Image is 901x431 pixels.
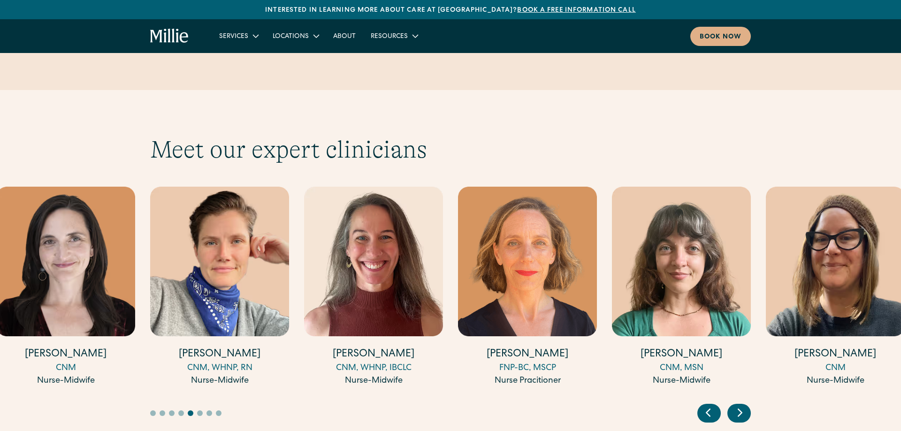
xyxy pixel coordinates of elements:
div: 11 / 17 [458,187,597,389]
div: Resources [371,32,408,42]
div: 9 / 17 [150,187,289,389]
div: Nurse Pracitioner [458,375,597,387]
div: Previous slide [697,404,721,423]
div: Book now [700,32,741,42]
a: About [326,28,363,44]
div: Nurse-Midwife [150,375,289,387]
a: [PERSON_NAME]CNM, MSNNurse-Midwife [612,187,751,387]
div: Locations [273,32,309,42]
button: Go to slide 1 [150,410,156,416]
a: [PERSON_NAME]CNM, WHNP, IBCLCNurse-Midwife [304,187,443,387]
button: Go to slide 2 [160,410,165,416]
a: [PERSON_NAME]FNP-BC, MSCPNurse Pracitioner [458,187,597,387]
a: Book now [690,27,751,46]
button: Go to slide 5 [188,410,193,416]
button: Go to slide 7 [206,410,212,416]
h2: Meet our expert clinicians [150,135,751,164]
div: Services [212,28,265,44]
div: Nurse-Midwife [612,375,751,387]
a: [PERSON_NAME]CNM, WHNP, RNNurse-Midwife [150,187,289,387]
button: Go to slide 8 [216,410,221,416]
div: Services [219,32,248,42]
h4: [PERSON_NAME] [150,348,289,362]
div: FNP-BC, MSCP [458,362,597,375]
div: CNM, MSN [612,362,751,375]
a: home [150,29,189,44]
h4: [PERSON_NAME] [458,348,597,362]
button: Go to slide 4 [178,410,184,416]
h4: [PERSON_NAME] [304,348,443,362]
div: Next slide [727,404,751,423]
div: Locations [265,28,326,44]
a: Book a free information call [517,7,635,14]
div: Resources [363,28,425,44]
div: CNM, WHNP, RN [150,362,289,375]
div: CNM, WHNP, IBCLC [304,362,443,375]
button: Go to slide 3 [169,410,175,416]
div: 10 / 17 [304,187,443,389]
div: Nurse-Midwife [304,375,443,387]
div: 12 / 17 [612,187,751,389]
h4: [PERSON_NAME] [612,348,751,362]
button: Go to slide 6 [197,410,203,416]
